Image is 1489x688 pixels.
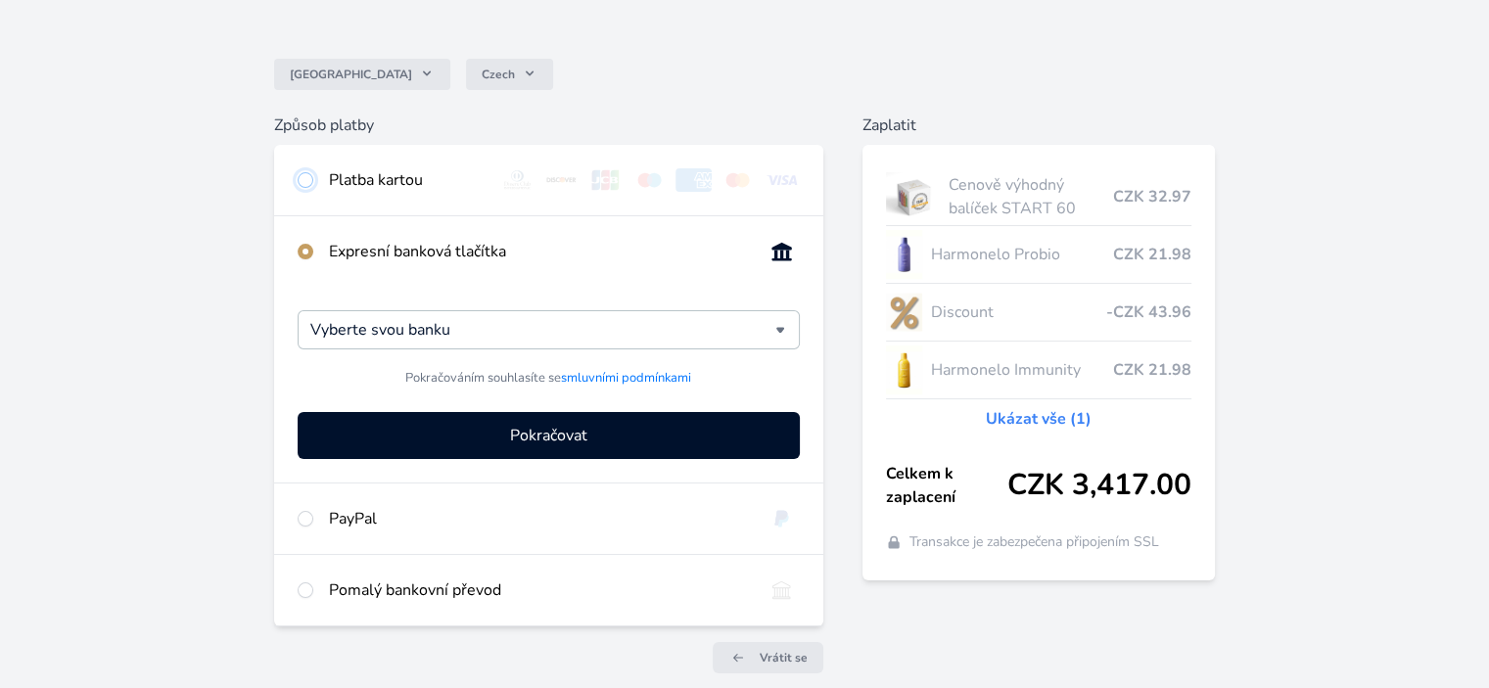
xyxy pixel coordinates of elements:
div: Expresní banková tlačítka [329,240,747,263]
button: Pokračovat [298,412,799,459]
span: Harmonelo Probio [930,243,1112,266]
div: Platba kartou [329,168,484,192]
h6: Způsob platby [274,114,822,137]
span: CZK 21.98 [1113,358,1191,382]
span: Pokračovat [510,424,587,447]
img: start.jpg [886,172,942,221]
button: [GEOGRAPHIC_DATA] [274,59,450,90]
span: Vrátit se [760,650,808,665]
img: mc.svg [720,168,756,192]
span: Transakce je zabezpečena připojením SSL [909,532,1159,552]
div: Pomalý bankovní převod [329,578,747,602]
img: paypal.svg [764,507,800,530]
span: Discount [930,300,1105,324]
img: jcb.svg [587,168,624,192]
img: maestro.svg [631,168,668,192]
img: visa.svg [764,168,800,192]
input: Hledat... [310,318,774,342]
div: Vyberte svou banku [298,310,799,349]
span: CZK 32.97 [1113,185,1191,208]
img: discount-lo.png [886,288,923,337]
span: [GEOGRAPHIC_DATA] [290,67,412,82]
h6: Zaplatit [862,114,1215,137]
img: discover.svg [543,168,580,192]
button: Czech [466,59,553,90]
span: CZK 3,417.00 [1007,468,1191,503]
img: IMMUNITY_se_stinem_x-lo.jpg [886,345,923,394]
span: CZK 21.98 [1113,243,1191,266]
a: Ukázat vše (1) [986,407,1092,431]
span: Czech [482,67,515,82]
span: -CZK 43.96 [1106,300,1191,324]
img: CLEAN_PROBIO_se_stinem_x-lo.jpg [886,230,923,279]
span: Harmonelo Immunity [930,358,1112,382]
img: diners.svg [499,168,535,192]
img: amex.svg [675,168,712,192]
a: smluvními podmínkami [561,369,691,387]
span: Celkem k zaplacení [886,462,1007,509]
span: Cenově výhodný balíček START 60 [949,173,1112,220]
div: PayPal [329,507,747,530]
img: bankTransfer_IBAN.svg [764,578,800,602]
span: Pokračováním souhlasíte se [405,369,691,388]
a: Vrátit se [713,642,823,673]
img: onlineBanking_CZ.svg [764,240,800,263]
